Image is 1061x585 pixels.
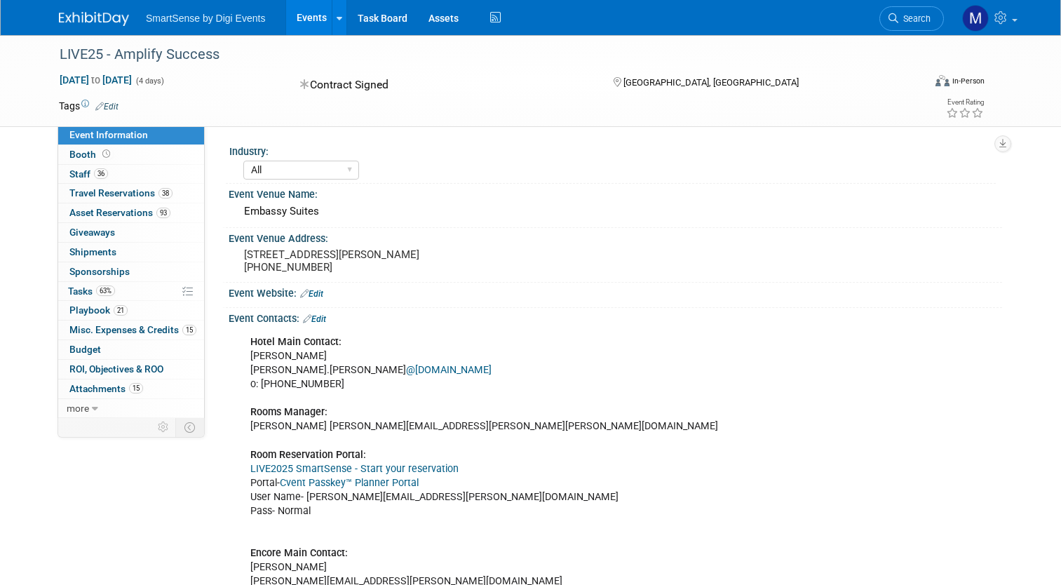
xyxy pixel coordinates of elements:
[229,184,1002,201] div: Event Venue Name:
[58,340,204,359] a: Budget
[58,282,204,301] a: Tasks63%
[280,477,419,489] a: Cvent Passkey™ Planner Portal
[69,168,108,180] span: Staff
[69,149,113,160] span: Booth
[95,102,119,112] a: Edit
[59,99,119,113] td: Tags
[623,77,799,88] span: [GEOGRAPHIC_DATA], [GEOGRAPHIC_DATA]
[59,12,129,26] img: ExhibitDay
[229,283,1002,301] div: Event Website:
[250,449,366,461] b: Room Reservation Portal:
[69,344,101,355] span: Budget
[69,129,148,140] span: Event Information
[250,463,459,475] a: LIVE2025 SmartSense - Start your reservation
[962,5,989,32] img: McKinzie Kistler
[100,149,113,159] span: Booth not reserved yet
[129,383,143,394] span: 15
[250,406,327,418] b: Rooms Manager:
[58,145,204,164] a: Booth
[58,379,204,398] a: Attachments15
[879,6,944,31] a: Search
[58,184,204,203] a: Travel Reservations38
[229,308,1002,326] div: Event Contacts:
[158,188,173,199] span: 38
[69,207,170,218] span: Asset Reservations
[229,228,1002,246] div: Event Venue Address:
[58,399,204,418] a: more
[135,76,164,86] span: (4 days)
[69,324,196,335] span: Misc. Expenses & Credits
[96,285,115,296] span: 63%
[69,363,163,375] span: ROI, Objectives & ROO
[229,141,996,159] div: Industry:
[146,13,265,24] span: SmartSense by Digi Events
[58,243,204,262] a: Shipments
[303,314,326,324] a: Edit
[406,364,492,376] a: @[DOMAIN_NAME]
[67,403,89,414] span: more
[68,285,115,297] span: Tasks
[89,74,102,86] span: to
[58,165,204,184] a: Staff36
[182,325,196,335] span: 15
[69,304,128,316] span: Playbook
[58,301,204,320] a: Playbook21
[58,126,204,144] a: Event Information
[952,76,985,86] div: In-Person
[69,187,173,199] span: Travel Reservations
[69,227,115,238] span: Giveaways
[69,266,130,277] span: Sponsorships
[296,73,590,97] div: Contract Signed
[69,246,116,257] span: Shipments
[244,248,536,274] pre: [STREET_ADDRESS][PERSON_NAME] [PHONE_NUMBER]
[58,223,204,242] a: Giveaways
[151,418,176,436] td: Personalize Event Tab Strip
[898,13,931,24] span: Search
[55,42,906,67] div: LIVE25 - Amplify Success
[69,383,143,394] span: Attachments
[58,321,204,339] a: Misc. Expenses & Credits15
[114,305,128,316] span: 21
[58,203,204,222] a: Asset Reservations93
[59,74,133,86] span: [DATE] [DATE]
[156,208,170,218] span: 93
[946,99,984,106] div: Event Rating
[250,336,342,348] b: Hotel Main Contact:
[58,262,204,281] a: Sponsorships
[848,73,985,94] div: Event Format
[176,418,205,436] td: Toggle Event Tabs
[935,75,950,86] img: Format-Inperson.png
[250,547,348,559] b: Encore Main Contact:
[94,168,108,179] span: 36
[58,360,204,379] a: ROI, Objectives & ROO
[239,201,992,222] div: Embassy Suites
[300,289,323,299] a: Edit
